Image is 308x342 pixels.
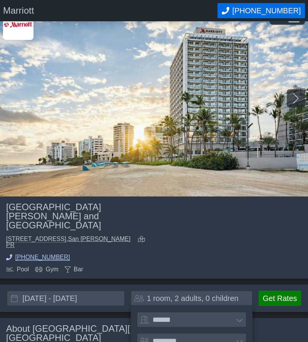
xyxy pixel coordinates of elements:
[6,266,29,272] div: Pool
[6,236,132,248] div: ,
[218,3,305,18] button: Call
[3,9,33,40] img: Marriott
[35,266,59,272] div: Gym
[147,294,238,302] div: 1 room, 2 adults, 0 children
[138,236,148,248] a: view map
[3,6,218,15] h1: Marriott
[65,266,83,272] div: Bar
[6,203,148,230] h2: [GEOGRAPHIC_DATA][PERSON_NAME] and [GEOGRAPHIC_DATA]
[259,291,301,306] button: Get Rates
[6,236,130,248] a: San [PERSON_NAME] PR
[232,6,301,15] span: [PHONE_NUMBER]
[7,291,125,306] input: Choose Dates
[137,312,246,327] select: Rooms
